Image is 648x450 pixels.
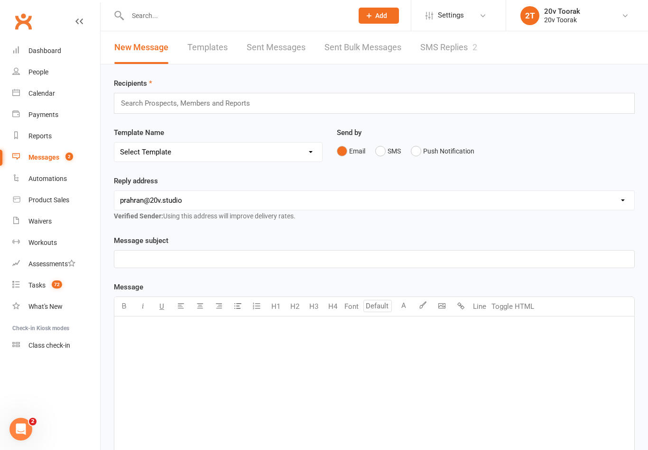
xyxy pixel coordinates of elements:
[65,153,73,161] span: 2
[12,40,100,62] a: Dashboard
[520,6,539,25] div: 2T
[28,239,57,246] div: Workouts
[28,132,52,140] div: Reports
[12,253,100,275] a: Assessments
[28,68,48,76] div: People
[28,196,69,204] div: Product Sales
[12,296,100,317] a: What's New
[28,260,75,268] div: Assessments
[28,342,70,349] div: Class check-in
[12,335,100,356] a: Class kiosk mode
[152,297,171,316] button: U
[411,142,474,160] button: Push Notification
[28,90,55,97] div: Calendar
[28,111,58,118] div: Payments
[324,31,401,64] a: Sent Bulk Messages
[114,281,143,293] label: Message
[114,127,164,138] label: Template Name
[337,127,361,138] label: Send by
[114,78,152,89] label: Recipients
[52,280,62,288] span: 72
[544,7,580,16] div: 20v Toorak
[544,16,580,24] div: 20v Toorak
[323,297,342,316] button: H4
[285,297,304,316] button: H2
[159,302,164,311] span: U
[247,31,305,64] a: Sent Messages
[125,9,346,22] input: Search...
[9,418,32,441] iframe: Intercom live chat
[12,126,100,147] a: Reports
[187,31,228,64] a: Templates
[120,97,259,109] input: Search Prospects, Members and Reports
[12,147,100,168] a: Messages 2
[114,235,168,246] label: Message subject
[12,168,100,189] a: Automations
[438,5,464,26] span: Settings
[489,297,537,316] button: Toggle HTML
[266,297,285,316] button: H1
[28,153,59,161] div: Messages
[342,297,361,316] button: Font
[28,303,63,310] div: What's New
[114,212,296,220] span: Using this address will improve delivery rates.
[375,142,401,160] button: SMS
[363,300,392,312] input: Default
[28,175,67,182] div: Automations
[304,297,323,316] button: H3
[12,232,100,253] a: Workouts
[28,217,52,225] div: Waivers
[420,31,477,64] a: SMS Replies2
[12,83,100,104] a: Calendar
[28,47,61,54] div: Dashboard
[337,142,365,160] button: Email
[114,31,168,64] a: New Message
[12,189,100,211] a: Product Sales
[394,297,413,316] button: A
[375,12,387,19] span: Add
[12,62,100,83] a: People
[12,104,100,126] a: Payments
[470,297,489,316] button: Line
[11,9,35,33] a: Clubworx
[12,211,100,232] a: Waivers
[472,42,477,52] div: 2
[114,212,163,220] strong: Verified Sender:
[114,175,158,187] label: Reply address
[28,281,46,289] div: Tasks
[12,275,100,296] a: Tasks 72
[29,418,37,425] span: 2
[359,8,399,24] button: Add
